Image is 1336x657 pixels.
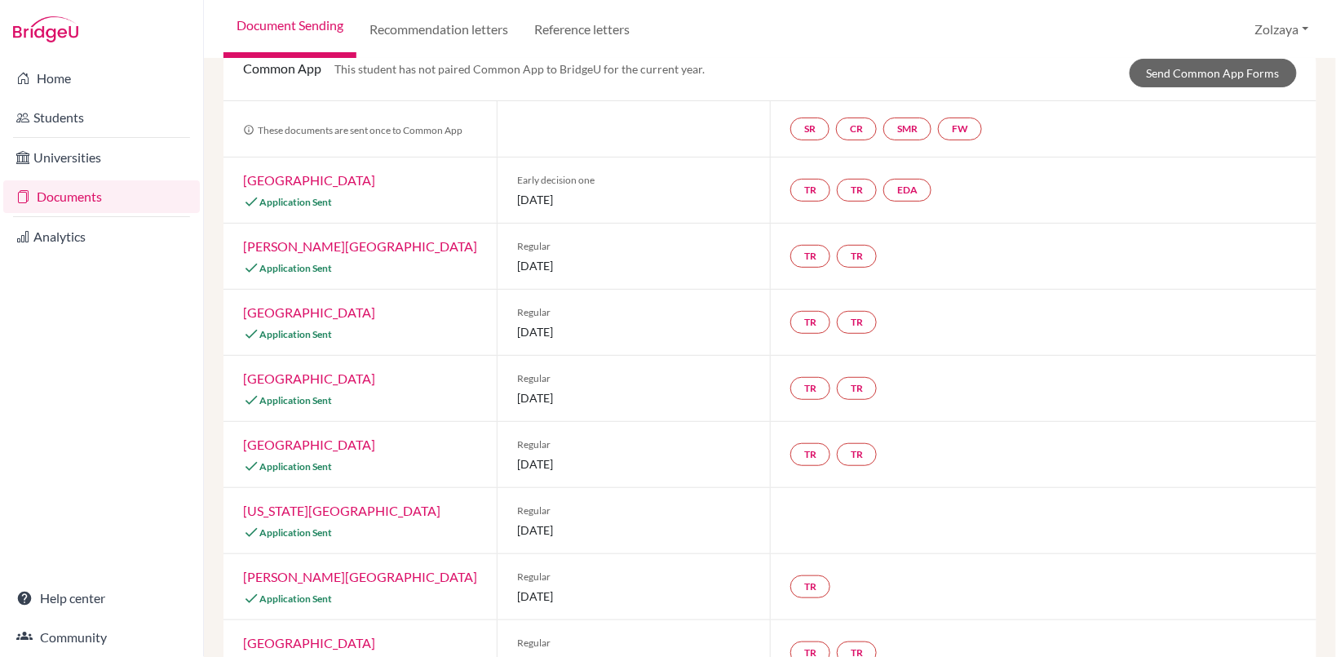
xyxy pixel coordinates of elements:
[837,443,877,466] a: TR
[517,636,750,650] span: Regular
[1130,59,1297,87] a: Send Common App Forms
[243,60,321,76] span: Common App
[517,371,750,386] span: Regular
[3,101,200,134] a: Students
[13,16,78,42] img: Bridge-U
[259,526,332,539] span: Application Sent
[938,118,982,140] a: FW
[243,172,375,188] a: [GEOGRAPHIC_DATA]
[3,62,200,95] a: Home
[517,257,750,274] span: [DATE]
[243,437,375,452] a: [GEOGRAPHIC_DATA]
[883,179,931,202] a: EDA
[790,179,830,202] a: TR
[837,377,877,400] a: TR
[883,118,931,140] a: SMR
[1248,14,1316,45] button: Zolzaya
[790,443,830,466] a: TR
[790,311,830,334] a: TR
[243,371,375,386] a: [GEOGRAPHIC_DATA]
[517,389,750,406] span: [DATE]
[517,239,750,254] span: Regular
[259,328,332,340] span: Application Sent
[334,62,705,76] span: This student has not paired Common App to BridgeU for the current year.
[790,245,830,268] a: TR
[517,588,750,605] span: [DATE]
[790,575,830,598] a: TR
[243,635,375,650] a: [GEOGRAPHIC_DATA]
[243,304,375,320] a: [GEOGRAPHIC_DATA]
[3,141,200,174] a: Universities
[243,569,477,584] a: [PERSON_NAME][GEOGRAPHIC_DATA]
[3,582,200,615] a: Help center
[3,180,200,213] a: Documents
[517,323,750,340] span: [DATE]
[517,570,750,584] span: Regular
[243,238,477,254] a: [PERSON_NAME][GEOGRAPHIC_DATA]
[259,394,332,406] span: Application Sent
[259,196,332,208] span: Application Sent
[517,173,750,188] span: Early decision one
[517,437,750,452] span: Regular
[3,621,200,654] a: Community
[517,191,750,208] span: [DATE]
[517,305,750,320] span: Regular
[837,245,877,268] a: TR
[836,118,877,140] a: CR
[837,179,877,202] a: TR
[259,460,332,473] span: Application Sent
[259,262,332,274] span: Application Sent
[837,311,877,334] a: TR
[259,593,332,605] span: Application Sent
[243,503,440,518] a: [US_STATE][GEOGRAPHIC_DATA]
[243,124,462,136] span: These documents are sent once to Common App
[517,455,750,473] span: [DATE]
[517,504,750,518] span: Regular
[3,220,200,253] a: Analytics
[790,377,830,400] a: TR
[517,522,750,539] span: [DATE]
[790,118,829,140] a: SR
